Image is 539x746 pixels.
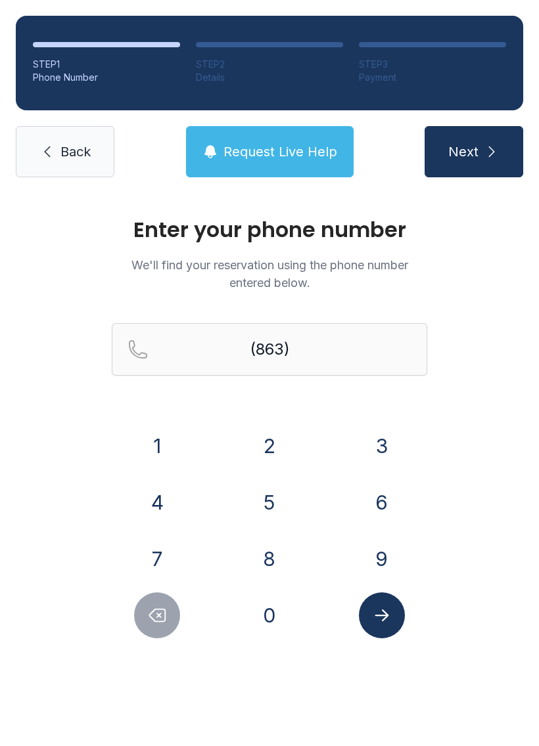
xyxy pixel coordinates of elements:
h1: Enter your phone number [112,219,427,240]
button: Submit lookup form [359,592,405,638]
button: 4 [134,479,180,525]
div: Payment [359,71,506,84]
div: STEP 3 [359,58,506,71]
button: 2 [246,423,293,469]
button: 0 [246,592,293,638]
span: Request Live Help [223,143,337,161]
button: 7 [134,536,180,582]
button: 5 [246,479,293,525]
input: Reservation phone number [112,323,427,376]
div: STEP 1 [33,58,180,71]
div: Details [196,71,343,84]
button: 3 [359,423,405,469]
button: Delete number [134,592,180,638]
div: STEP 2 [196,58,343,71]
button: 9 [359,536,405,582]
span: Back [60,143,91,161]
span: Next [448,143,479,161]
button: 1 [134,423,180,469]
p: We'll find your reservation using the phone number entered below. [112,256,427,292]
button: 6 [359,479,405,525]
button: 8 [246,536,293,582]
div: Phone Number [33,71,180,84]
